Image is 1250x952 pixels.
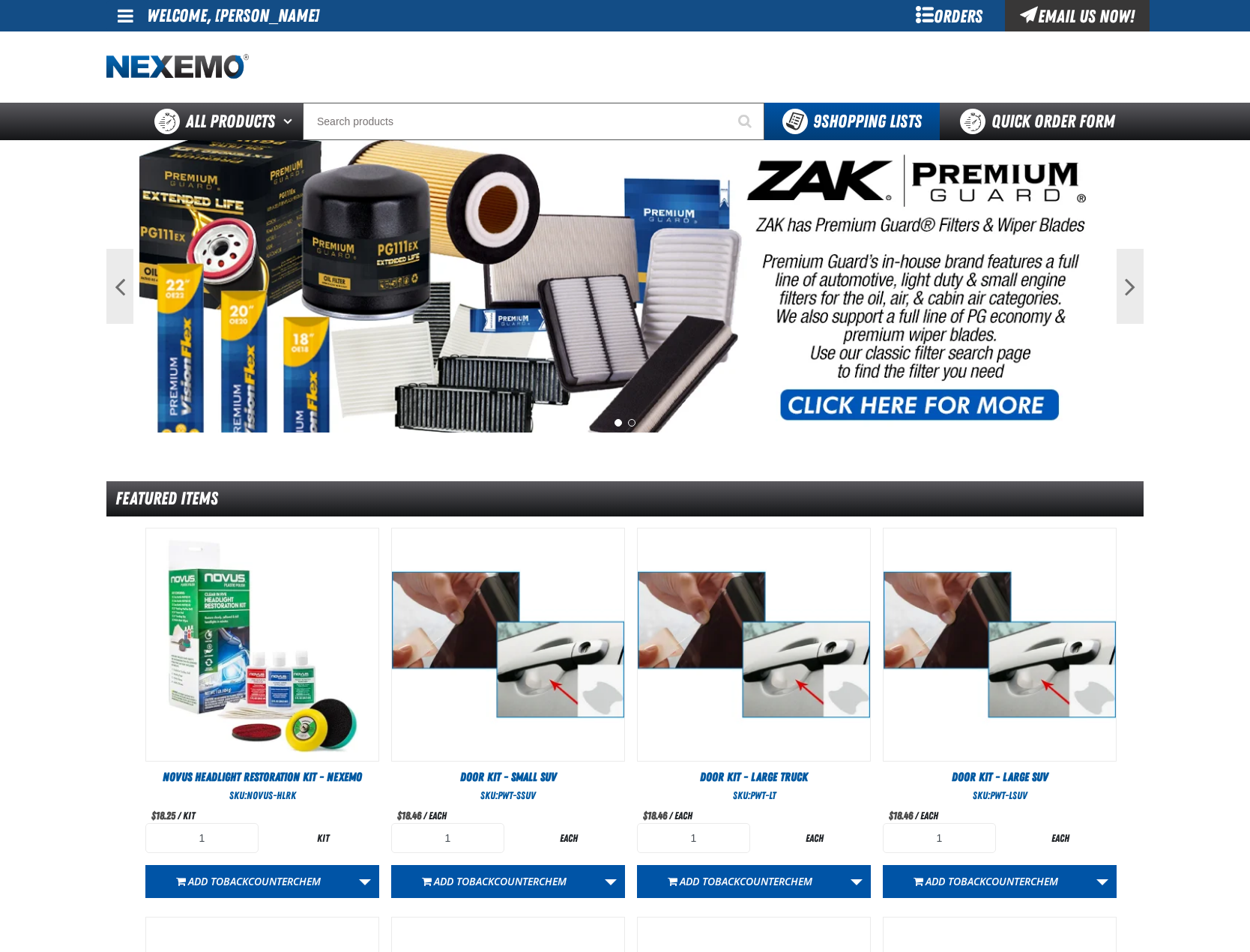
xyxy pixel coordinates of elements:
[106,249,133,324] button: Previous
[883,789,1117,803] div: SKU:
[498,789,536,801] span: PWT-SSUV
[700,770,808,784] span: Door Kit - Large Truck
[1003,831,1117,846] div: each
[392,528,624,761] img: Door Kit - Small SUV
[106,481,1144,516] div: Featured Items
[628,419,635,427] button: 2 of 2
[391,823,504,853] input: Product Quantity
[884,528,1116,761] : View Details of the Door Kit - Large SUV
[842,865,871,898] a: More Actions
[106,54,249,80] img: Nexemo logo
[920,810,938,822] span: each
[183,810,195,822] span: kit
[512,831,625,846] div: each
[391,769,625,786] a: Door Kit - Small SUV
[139,140,1111,433] img: PG Filters & Wipers
[178,810,181,822] span: /
[883,865,1089,898] button: Add toBACKCOUNTERCHEM
[884,528,1116,761] img: Door Kit - Large SUV
[145,865,351,898] button: Add toBACKCOUNTERCHEM
[637,769,871,786] a: Door Kit - Large Truck
[469,874,567,888] span: BACKCOUNTERCHEM
[351,865,379,898] a: More Actions
[429,810,447,822] span: each
[434,874,567,888] span: Add to
[278,103,303,140] button: Open All Products pages
[397,810,421,822] span: $18.46
[715,874,812,888] span: BACKCOUNTERCHEM
[813,111,821,132] strong: 9
[638,528,870,761] : View Details of the Door Kit - Large Truck
[392,528,624,761] : View Details of the Door Kit - Small SUV
[637,865,843,898] button: Add toBACKCOUNTERCHEM
[615,419,622,427] button: 1 of 2
[990,789,1027,801] span: PWT-LSUV
[163,770,362,784] span: Novus Headlight Restoration Kit - Nexemo
[758,831,871,846] div: each
[926,874,1058,888] span: Add to
[303,103,764,140] input: Search
[961,874,1058,888] span: BACKCOUNTERCHEM
[145,769,379,786] a: Novus Headlight Restoration Kit - Nexemo
[597,865,625,898] a: More Actions
[247,789,296,801] span: NOVUS-HLRK
[423,810,426,822] span: /
[889,810,913,822] span: $18.46
[669,810,672,822] span: /
[186,108,275,135] span: All Products
[1088,865,1117,898] a: More Actions
[643,810,667,822] span: $18.46
[391,865,597,898] button: Add toBACKCOUNTERCHEM
[940,103,1143,140] a: Quick Order Form
[764,103,940,140] button: You have 9 Shopping Lists. Open to view details
[223,874,321,888] span: BACKCOUNTERCHEM
[146,528,378,761] : View Details of the Novus Headlight Restoration Kit - Nexemo
[145,789,379,803] div: SKU:
[1117,249,1144,324] button: Next
[151,810,175,822] span: $18.25
[638,528,870,761] img: Door Kit - Large Truck
[637,823,750,853] input: Product Quantity
[952,770,1048,784] span: Door Kit - Large SUV
[680,874,812,888] span: Add to
[915,810,918,822] span: /
[460,770,557,784] span: Door Kit - Small SUV
[146,528,378,761] img: Novus Headlight Restoration Kit - Nexemo
[188,874,321,888] span: Add to
[727,103,764,140] button: Start Searching
[637,789,871,803] div: SKU:
[883,769,1117,786] a: Door Kit - Large SUV
[674,810,692,822] span: each
[145,823,259,853] input: Product Quantity
[266,831,379,846] div: kit
[883,823,996,853] input: Product Quantity
[813,111,922,132] span: Shopping Lists
[391,789,625,803] div: SKU:
[750,789,776,801] span: PWT-LT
